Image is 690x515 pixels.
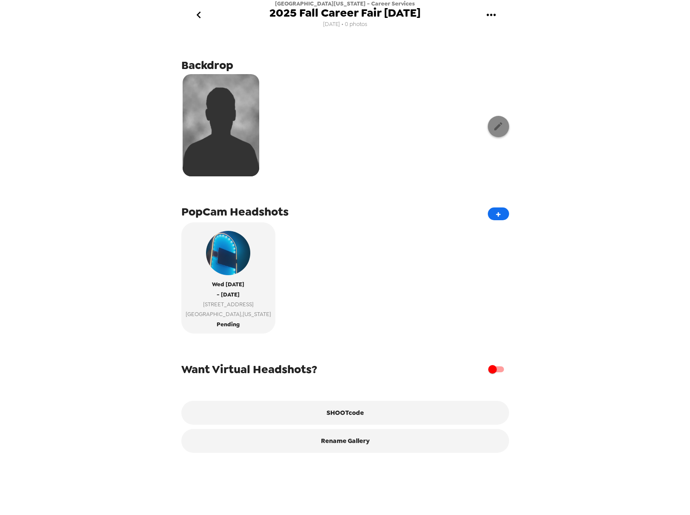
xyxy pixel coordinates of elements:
span: Backdrop [181,58,233,73]
span: [DATE] • 0 photos [323,19,367,30]
button: go back [185,1,213,29]
span: PopCam Headshots [181,204,289,219]
img: silhouette [183,74,259,176]
button: Rename Gallery [181,429,509,453]
span: Want Virtual Headshots? [181,362,317,377]
button: + [488,207,509,220]
span: - [DATE] [217,290,240,299]
button: popcam exampleWed [DATE]- [DATE][STREET_ADDRESS][GEOGRAPHIC_DATA],[US_STATE]Pending [181,222,275,334]
span: 2025 Fall Career Fair [DATE] [269,7,421,19]
span: [STREET_ADDRESS] [186,299,271,309]
span: Wed [DATE] [212,279,244,289]
span: Pending [217,319,240,329]
img: popcam example [206,231,250,275]
button: gallery menu [478,1,505,29]
button: SHOOTcode [181,401,509,425]
span: [GEOGRAPHIC_DATA] , [US_STATE] [186,309,271,319]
